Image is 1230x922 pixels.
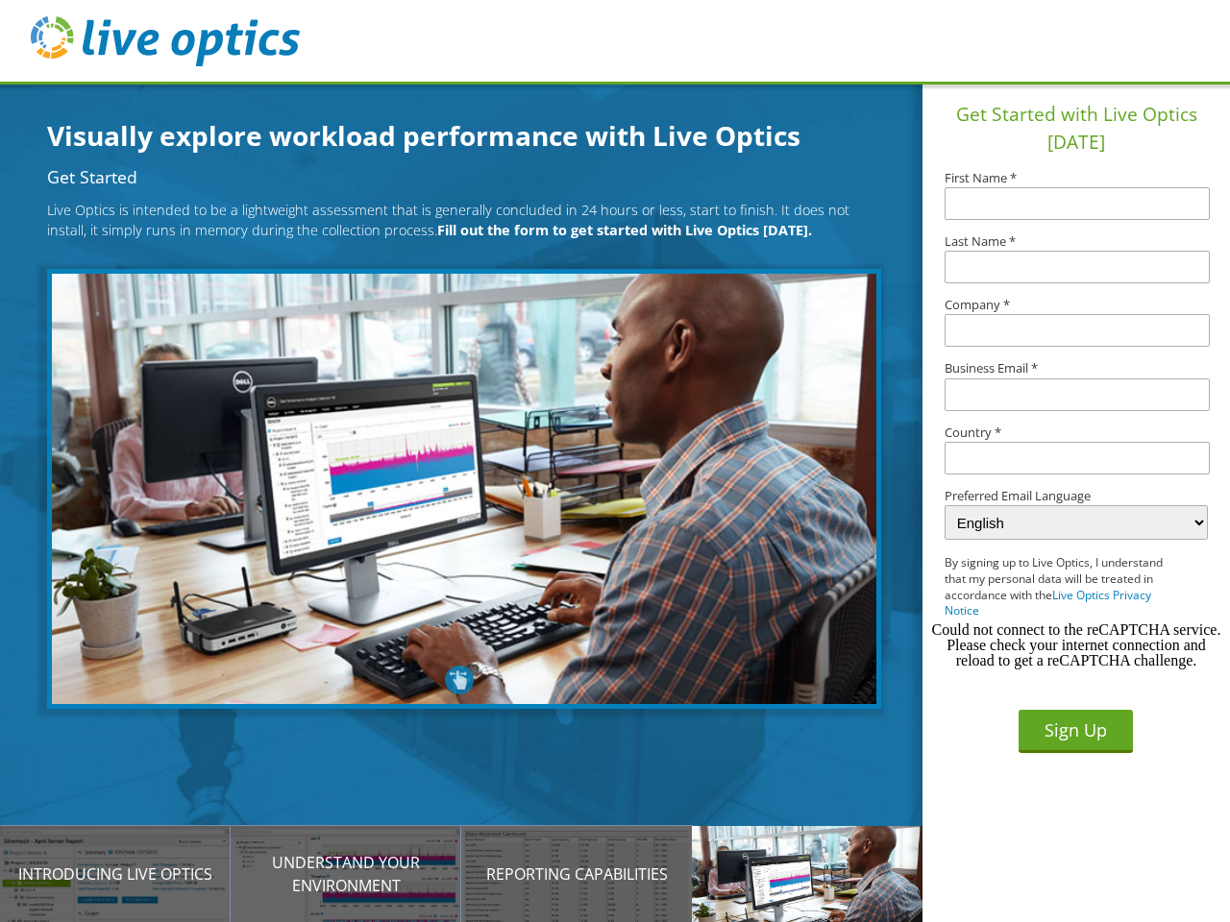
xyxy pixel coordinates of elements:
[231,851,461,897] p: Understand your environment
[945,235,1208,248] label: Last Name *
[437,221,812,239] b: Fill out the form to get started with Live Optics [DATE].
[1019,710,1133,753] button: Sign Up
[945,587,1151,619] a: Live Optics Privacy Notice
[47,115,893,156] h1: Visually explore workload performance with Live Optics
[945,172,1208,184] label: First Name *
[47,269,880,709] img: Get Started
[930,101,1222,157] h1: Get Started with Live Optics [DATE]
[945,555,1181,619] p: By signing up to Live Optics, I understand that my personal data will be treated in accordance wi...
[945,490,1208,502] label: Preferred Email Language
[945,362,1208,375] label: Business Email *
[930,622,1222,668] div: Could not connect to the reCAPTCHA service. Please check your internet connection and reload to g...
[47,169,871,186] h2: Get Started
[461,862,692,886] p: Reporting Capabilities
[31,16,300,66] img: live_optics_svg.svg
[945,426,1208,439] label: Country *
[47,200,871,241] p: Live Optics is intended to be a lightweight assessment that is generally concluded in 24 hours or...
[945,299,1208,311] label: Company *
